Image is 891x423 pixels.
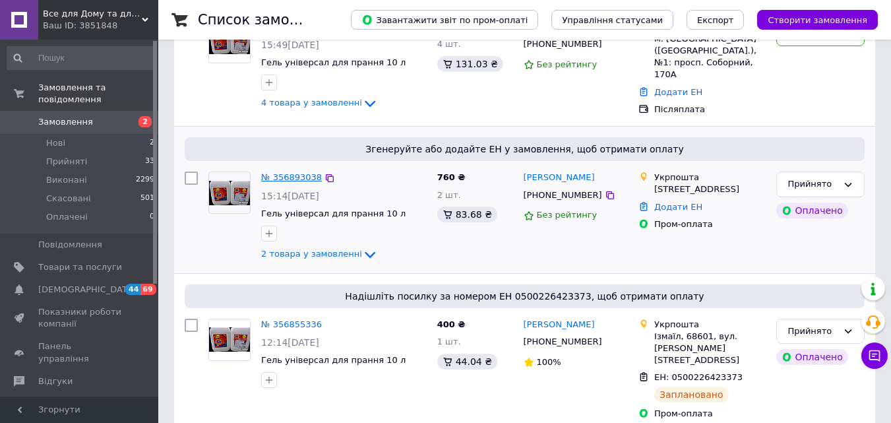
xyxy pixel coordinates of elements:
div: 83.68 ₴ [437,207,497,222]
button: Експорт [687,10,745,30]
div: Оплачено [776,203,847,218]
span: Надішліть посилку за номером ЕН 0500226423373, щоб отримати оплату [190,290,859,303]
div: Ваш ID: 3851848 [43,20,158,32]
span: Замовлення та повідомлення [38,82,158,106]
span: Виконані [46,174,87,186]
span: 4 товара у замовленні [261,98,362,108]
div: Ізмаїл, 68601, вул. [PERSON_NAME][STREET_ADDRESS] [654,331,766,367]
a: [PERSON_NAME] [524,172,595,184]
a: [PERSON_NAME] [524,319,595,331]
div: Заплановано [654,387,729,403]
a: № 356855336 [261,319,322,329]
span: Товари та послуги [38,261,122,273]
div: Оплачено [776,349,847,365]
a: Фото товару [208,172,251,214]
span: 2 [138,116,152,127]
a: Створити замовлення [744,15,878,24]
span: 100% [537,357,561,367]
div: Пром-оплата [654,218,766,230]
span: Повідомлення [38,239,102,251]
span: 33 [145,156,154,168]
span: 44 [125,284,140,295]
span: Експорт [697,15,734,25]
span: Все для Дому та для Себе [43,8,142,20]
span: ЕН: 0500226423373 [654,372,743,382]
div: [STREET_ADDRESS] [654,183,766,195]
button: Управління статусами [551,10,673,30]
span: 4 шт. [437,39,461,49]
a: Фото товару [208,319,251,361]
span: 501 [140,193,154,205]
a: Гель універсал для прання 10 л [261,355,406,365]
img: Фото товару [209,181,250,205]
a: 2 товара у замовленні [261,249,378,259]
a: Додати ЕН [654,87,702,97]
h1: Список замовлень [198,12,332,28]
div: Пром-оплата [654,408,766,420]
span: 2 [150,137,154,149]
span: Скасовані [46,193,91,205]
span: 400 ₴ [437,319,466,329]
span: 0 [150,211,154,223]
div: [PHONE_NUMBER] [521,187,605,204]
a: Гель універсал для прання 10 л [261,209,406,218]
span: Без рейтингу [537,59,598,69]
div: Післяплата [654,104,766,115]
img: Фото товару [209,30,250,54]
a: Фото товару [208,21,251,63]
span: Без рейтингу [537,210,598,220]
div: 131.03 ₴ [437,56,503,72]
div: [PHONE_NUMBER] [521,36,605,53]
span: 2299 [136,174,154,186]
span: Панель управління [38,341,122,364]
div: м. [GEOGRAPHIC_DATA] ([GEOGRAPHIC_DATA].), №1: просп. Соборний, 170А [654,33,766,81]
a: Гель універсал для прання 10 л [261,57,406,67]
span: Оплачені [46,211,88,223]
span: Прийняті [46,156,87,168]
input: Пошук [7,46,156,70]
span: Управління статусами [562,15,663,25]
div: Укрпошта [654,319,766,331]
span: 12:14[DATE] [261,337,319,348]
span: 15:14[DATE] [261,191,319,201]
button: Завантажити звіт по пром-оплаті [351,10,538,30]
span: Замовлення [38,116,93,128]
span: Створити замовлення [768,15,867,25]
div: Укрпошта [654,172,766,183]
span: [DEMOGRAPHIC_DATA] [38,284,136,296]
button: Створити замовлення [757,10,878,30]
div: Прийнято [787,325,838,339]
span: Нові [46,137,65,149]
div: Прийнято [787,178,838,191]
div: 44.04 ₴ [437,354,497,370]
span: Відгуки [38,375,73,387]
div: [PHONE_NUMBER] [521,333,605,350]
span: Показники роботи компанії [38,306,122,330]
span: Завантажити звіт по пром-оплаті [361,14,528,26]
img: Фото товару [209,327,250,352]
button: Чат з покупцем [861,342,888,369]
span: 1 шт. [437,337,461,346]
a: Додати ЕН [654,202,702,212]
span: Згенеруйте або додайте ЕН у замовлення, щоб отримати оплату [190,143,859,156]
a: 4 товара у замовленні [261,98,378,108]
span: 69 [140,284,156,295]
span: 2 шт. [437,190,461,200]
span: 2 товара у замовленні [261,249,362,259]
span: 760 ₴ [437,172,466,182]
a: № 356893038 [261,172,322,182]
span: 15:49[DATE] [261,40,319,50]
